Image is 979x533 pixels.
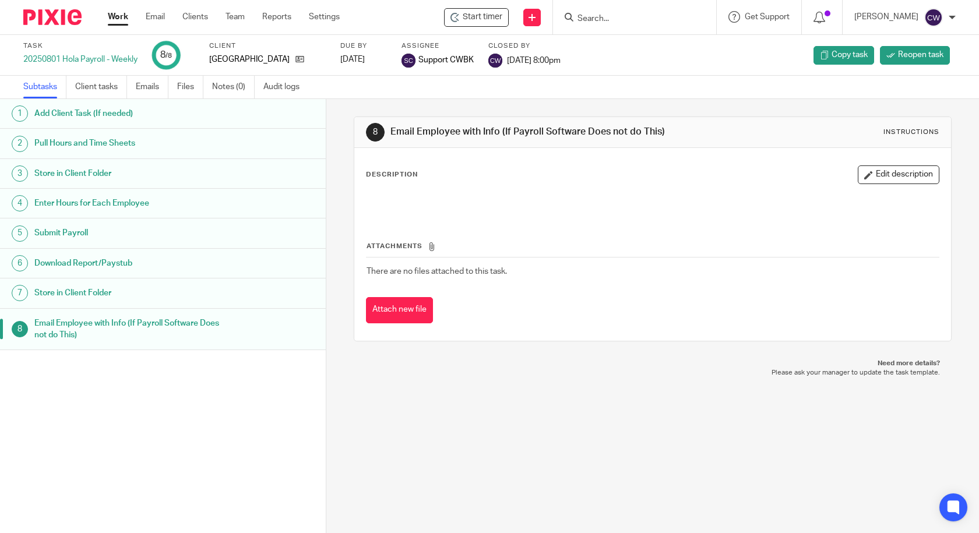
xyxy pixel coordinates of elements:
a: Reopen task [880,46,950,65]
div: Instructions [883,128,939,137]
div: 2 [12,136,28,152]
img: svg%3E [488,54,502,68]
div: 8 [366,123,385,142]
h1: Store in Client Folder [34,284,221,302]
img: Pixie [23,9,82,25]
a: Team [226,11,245,23]
div: 5 [12,225,28,242]
label: Due by [340,41,387,51]
a: Client tasks [75,76,127,98]
label: Closed by [488,41,561,51]
h1: Enter Hours for Each Employee [34,195,221,212]
label: Client [209,41,326,51]
h1: Submit Payroll [34,224,221,242]
span: Attachments [367,243,422,249]
a: Work [108,11,128,23]
a: Copy task [814,46,874,65]
span: Get Support [745,13,790,21]
h1: Email Employee with Info (If Payroll Software Does not do This) [34,315,221,344]
div: 3 [12,165,28,182]
span: Start timer [463,11,502,23]
p: [GEOGRAPHIC_DATA] [209,54,290,65]
span: Support CWBK [418,54,474,66]
span: There are no files attached to this task. [367,267,507,276]
div: 1 [12,105,28,122]
h1: Download Report/Paystub [34,255,221,272]
div: 6 [12,255,28,271]
a: Email [146,11,165,23]
a: Reports [262,11,291,23]
h1: Pull Hours and Time Sheets [34,135,221,152]
button: Edit description [858,165,939,184]
img: svg%3E [924,8,943,27]
h1: Store in Client Folder [34,165,221,182]
label: Assignee [402,41,474,51]
a: Settings [309,11,340,23]
div: 20250801 Hola Payroll - Weekly [23,54,138,65]
span: Copy task [832,49,868,61]
a: Audit logs [263,76,308,98]
p: Description [366,170,418,179]
small: /8 [165,52,172,59]
img: svg%3E [402,54,415,68]
input: Search [576,14,681,24]
p: Please ask your manager to update the task template. [365,368,941,377]
div: 8 [12,321,28,337]
a: Emails [136,76,168,98]
span: [DATE] 8:00pm [507,56,561,64]
p: Need more details? [365,359,941,368]
div: 7 [12,285,28,301]
h1: Email Employee with Info (If Payroll Software Does not do This) [390,126,677,138]
a: Subtasks [23,76,66,98]
div: HOLA Lakeway - 20250801 Hola Payroll - Weekly [444,8,509,27]
h1: Add Client Task (If needed) [34,105,221,122]
label: Task [23,41,138,51]
div: 4 [12,195,28,211]
a: Files [177,76,203,98]
p: [PERSON_NAME] [854,11,918,23]
button: Attach new file [366,297,433,323]
div: 8 [160,48,172,62]
span: Reopen task [898,49,943,61]
a: Notes (0) [212,76,255,98]
div: [DATE] [340,54,387,65]
a: Clients [182,11,208,23]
